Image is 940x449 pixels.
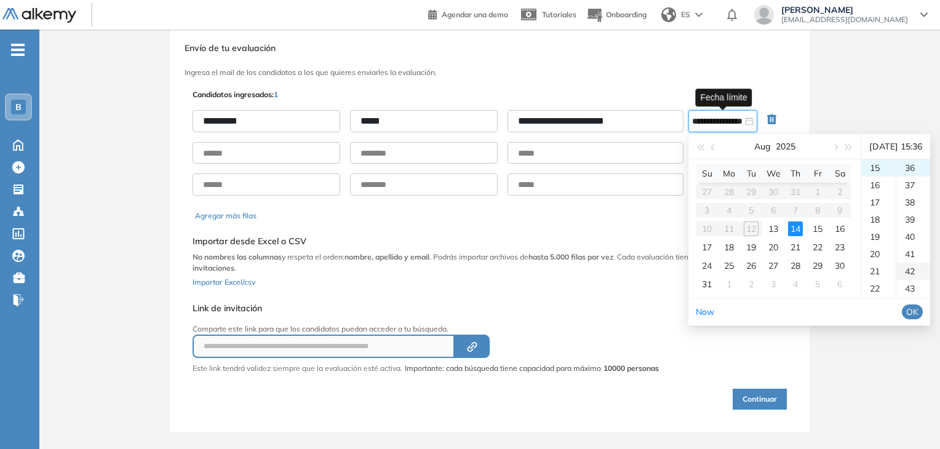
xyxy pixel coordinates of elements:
[733,389,787,410] button: Continuar
[442,10,508,19] span: Agendar una demo
[193,252,759,272] b: límite de 10.000 invitaciones
[2,8,76,23] img: Logo
[274,90,278,99] span: 1
[784,164,807,183] th: Th
[788,258,803,273] div: 28
[428,6,508,21] a: Agendar una demo
[696,164,718,183] th: Su
[11,49,25,51] i: -
[807,164,829,183] th: Fr
[861,194,896,211] div: 17
[699,258,714,273] div: 24
[722,240,736,255] div: 18
[193,89,278,100] p: Candidatos ingresados:
[345,252,429,261] b: nombre, apellido y email
[896,211,930,228] div: 39
[661,7,676,22] img: world
[696,306,714,317] a: Now
[405,363,659,374] span: Importante: cada búsqueda tiene capacidad para máximo
[185,43,795,54] h3: Envío de tu evaluación
[542,10,576,19] span: Tutoriales
[696,256,718,275] td: 2025-08-24
[718,275,740,293] td: 2025-09-01
[810,258,825,273] div: 29
[896,245,930,263] div: 41
[699,240,714,255] div: 17
[861,263,896,280] div: 21
[906,305,918,319] span: OK
[807,220,829,238] td: 2025-08-15
[193,252,787,274] p: y respeta el orden: . Podrás importar archivos de . Cada evaluación tiene un .
[681,9,690,20] span: ES
[744,258,759,273] div: 26
[861,280,896,297] div: 22
[776,134,795,159] button: 2025
[829,220,851,238] td: 2025-08-16
[902,304,923,319] button: OK
[762,238,784,256] td: 2025-08-20
[718,238,740,256] td: 2025-08-18
[896,280,930,297] div: 43
[193,252,282,261] b: No nombres las columnas
[193,274,255,288] button: Importar Excel/csv
[722,258,736,273] div: 25
[896,297,930,314] div: 44
[810,277,825,292] div: 5
[861,177,896,194] div: 16
[766,221,781,236] div: 13
[832,240,847,255] div: 23
[193,277,255,287] span: Importar Excel/csv
[896,228,930,245] div: 40
[762,275,784,293] td: 2025-09-03
[193,324,659,335] p: Comparte este link para que los candidatos puedan acceder a tu búsqueda.
[695,89,752,106] div: Fecha límite
[829,164,851,183] th: Sa
[807,275,829,293] td: 2025-09-05
[861,245,896,263] div: 20
[740,238,762,256] td: 2025-08-19
[15,102,22,112] span: B
[781,15,908,25] span: [EMAIL_ADDRESS][DOMAIN_NAME]
[722,277,736,292] div: 1
[861,297,896,314] div: 23
[781,5,908,15] span: [PERSON_NAME]
[784,275,807,293] td: 2025-09-04
[788,240,803,255] div: 21
[807,256,829,275] td: 2025-08-29
[740,256,762,275] td: 2025-08-26
[762,164,784,183] th: We
[784,220,807,238] td: 2025-08-14
[896,177,930,194] div: 37
[784,238,807,256] td: 2025-08-21
[195,210,257,221] button: Agregar más filas
[740,275,762,293] td: 2025-09-02
[762,220,784,238] td: 2025-08-13
[810,221,825,236] div: 15
[718,256,740,275] td: 2025-08-25
[193,236,787,247] h5: Importar desde Excel o CSV
[696,238,718,256] td: 2025-08-17
[603,364,659,373] strong: 10000 personas
[807,238,829,256] td: 2025-08-22
[832,221,847,236] div: 16
[896,159,930,177] div: 36
[896,263,930,280] div: 42
[829,238,851,256] td: 2025-08-23
[528,252,613,261] b: hasta 5.000 filas por vez
[832,277,847,292] div: 6
[744,277,759,292] div: 2
[744,240,759,255] div: 19
[784,256,807,275] td: 2025-08-28
[861,228,896,245] div: 19
[829,275,851,293] td: 2025-09-06
[896,194,930,211] div: 38
[193,303,659,314] h5: Link de invitación
[861,211,896,228] div: 18
[829,256,851,275] td: 2025-08-30
[695,12,703,17] img: arrow
[766,277,781,292] div: 3
[606,10,647,19] span: Onboarding
[185,68,795,77] h3: Ingresa el mail de los candidatos a los que quieres enviarles la evaluación.
[740,164,762,183] th: Tu
[766,240,781,255] div: 20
